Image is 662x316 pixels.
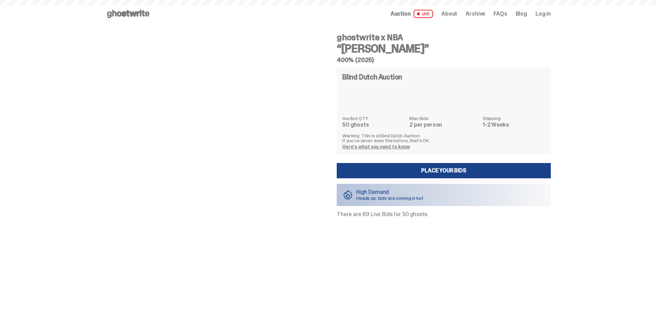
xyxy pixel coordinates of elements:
h4: Blind Dutch Auction [342,74,402,80]
dt: Shipping [483,116,545,121]
a: FAQs [493,11,507,17]
a: Blog [516,11,527,17]
h5: 400% (2025) [337,57,551,63]
h3: “[PERSON_NAME]” [337,43,551,54]
dd: 2 per person [409,122,479,128]
p: Warning: This is a Blind Dutch Auction. If you’ve never done this before, that’s OK. [342,133,545,143]
a: Log in [536,11,551,17]
h4: ghostwrite x NBA [337,33,551,42]
span: Auction [391,11,411,17]
a: Here's what you need to know [342,144,410,150]
a: Auction LIVE [391,10,433,18]
p: Heads up: bids are coming in hot [356,196,423,200]
p: There are 69 Live Bids for 50 ghosts. [337,212,551,217]
a: About [441,11,457,17]
dt: Max Bids [409,116,479,121]
dd: 50 ghosts [342,122,405,128]
span: LIVE [414,10,433,18]
dt: Auction QTY [342,116,405,121]
p: High Demand [356,189,423,195]
dd: 1-2 Weeks [483,122,545,128]
a: Place your Bids [337,163,551,178]
a: Archive [466,11,485,17]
